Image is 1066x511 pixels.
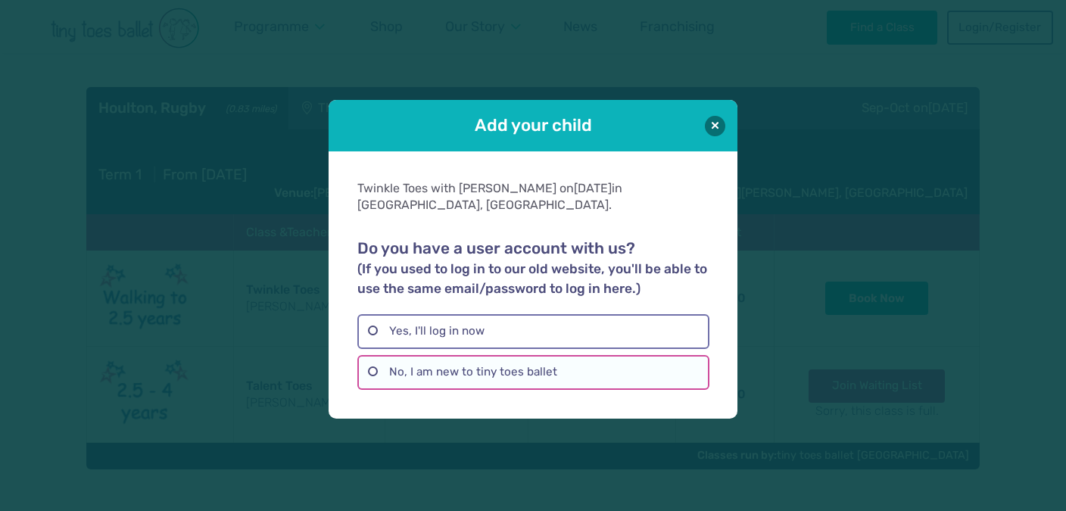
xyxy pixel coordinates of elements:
[357,314,709,349] label: Yes, I'll log in now
[357,355,709,390] label: No, I am new to tiny toes ballet
[357,180,709,214] div: Twinkle Toes with [PERSON_NAME] on in [GEOGRAPHIC_DATA], [GEOGRAPHIC_DATA].
[357,261,707,296] small: (If you used to log in to our old website, you'll be able to use the same email/password to log i...
[357,239,709,298] h2: Do you have a user account with us?
[371,114,695,137] h1: Add your child
[574,181,612,195] span: [DATE]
